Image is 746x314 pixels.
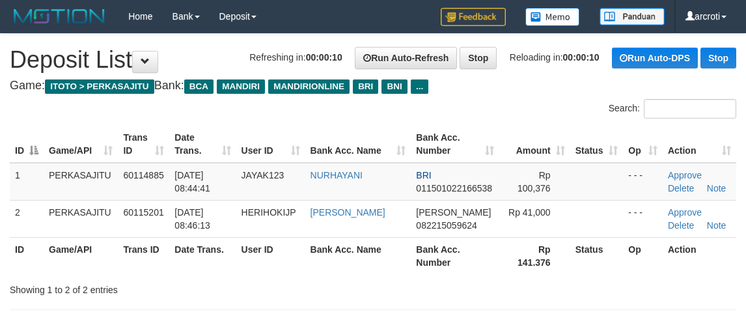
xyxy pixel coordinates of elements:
span: MANDIRI [217,79,265,94]
span: Reloading in: [510,52,600,63]
td: 2 [10,200,44,237]
th: Bank Acc. Name: activate to sort column ascending [305,126,411,163]
span: Rp 100,376 [518,170,551,193]
th: Op: activate to sort column ascending [623,126,663,163]
th: Game/API: activate to sort column ascending [44,126,118,163]
span: ITOTO > PERKASAJITU [45,79,154,94]
th: Status [570,237,624,274]
span: [DATE] 08:46:13 [174,207,210,231]
a: Approve [668,207,702,218]
th: ID [10,237,44,274]
th: Status: activate to sort column ascending [570,126,624,163]
th: ID: activate to sort column descending [10,126,44,163]
a: Delete [668,220,694,231]
th: Game/API [44,237,118,274]
a: Stop [700,48,736,68]
td: PERKASAJITU [44,163,118,201]
th: Action [663,237,736,274]
td: 1 [10,163,44,201]
strong: 00:00:10 [306,52,342,63]
td: PERKASAJITU [44,200,118,237]
th: Trans ID [118,237,169,274]
a: Stop [460,47,497,69]
span: BCA [184,79,214,94]
span: Rp 41,000 [508,207,551,218]
th: Date Trans. [169,237,236,274]
a: NURHAYANI [311,170,363,180]
input: Search: [644,99,736,119]
span: JAYAK123 [242,170,284,180]
label: Search: [609,99,736,119]
a: [PERSON_NAME] [311,207,385,218]
th: Bank Acc. Number [411,237,499,274]
img: panduan.png [600,8,665,25]
span: [PERSON_NAME] [416,207,491,218]
span: Refreshing in: [249,52,342,63]
span: BRI [353,79,378,94]
img: Feedback.jpg [441,8,506,26]
img: MOTION_logo.png [10,7,109,26]
th: Action: activate to sort column ascending [663,126,736,163]
th: User ID: activate to sort column ascending [236,126,305,163]
span: MANDIRIONLINE [268,79,350,94]
span: BRI [416,170,431,180]
span: [DATE] 08:44:41 [174,170,210,193]
th: User ID [236,237,305,274]
span: ... [411,79,428,94]
a: Delete [668,183,694,193]
th: Bank Acc. Name [305,237,411,274]
span: Copy 011501022166538 to clipboard [416,183,492,193]
th: Date Trans.: activate to sort column ascending [169,126,236,163]
h4: Game: Bank: [10,79,736,93]
th: Op [623,237,663,274]
a: Run Auto-Refresh [355,47,457,69]
span: Copy 082215059624 to clipboard [416,220,477,231]
img: Button%20Memo.svg [525,8,580,26]
span: 60115201 [123,207,163,218]
a: Note [707,183,726,193]
td: - - - [623,163,663,201]
td: - - - [623,200,663,237]
th: Bank Acc. Number: activate to sort column ascending [411,126,499,163]
a: Approve [668,170,702,180]
span: 60114885 [123,170,163,180]
strong: 00:00:10 [563,52,600,63]
th: Trans ID: activate to sort column ascending [118,126,169,163]
span: HERIHOKIJP [242,207,296,218]
h1: Deposit List [10,47,736,73]
a: Run Auto-DPS [612,48,698,68]
span: BNI [381,79,407,94]
th: Amount: activate to sort column ascending [499,126,570,163]
th: Rp 141.376 [499,237,570,274]
div: Showing 1 to 2 of 2 entries [10,278,301,296]
a: Note [707,220,726,231]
